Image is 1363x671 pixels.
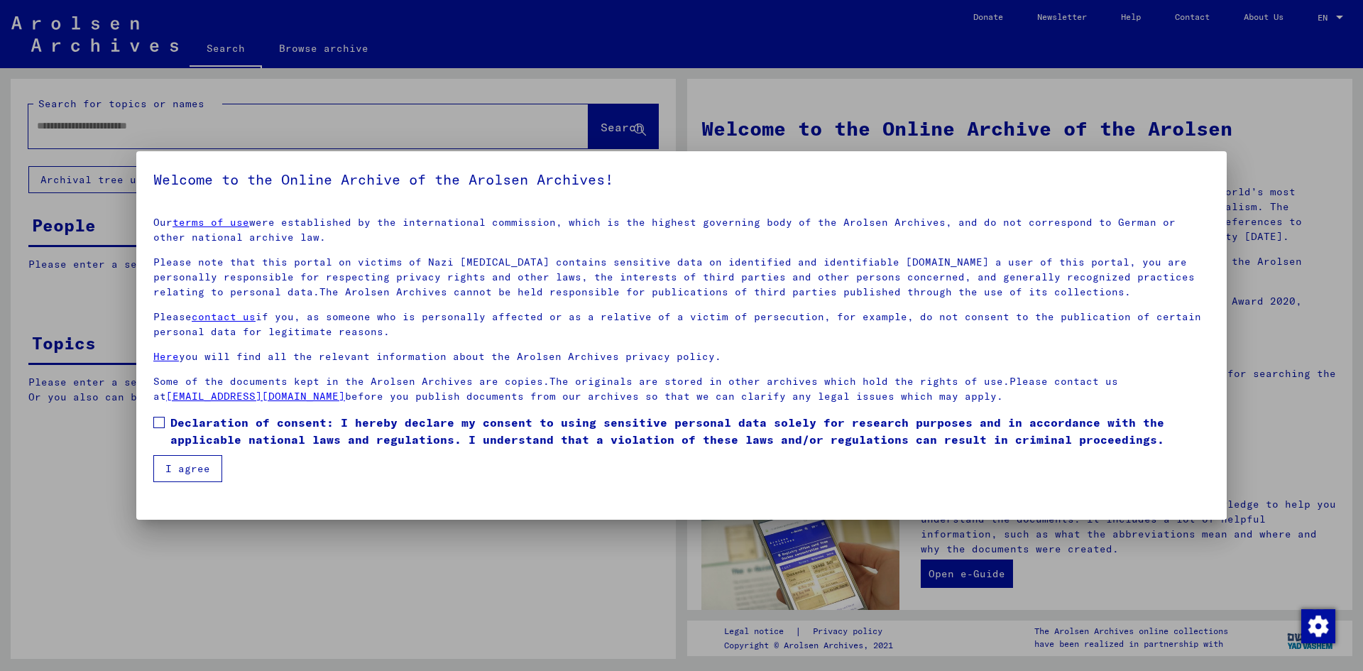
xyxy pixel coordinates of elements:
p: Please if you, as someone who is personally affected or as a relative of a victim of persecution,... [153,310,1210,339]
a: contact us [192,310,256,323]
a: [EMAIL_ADDRESS][DOMAIN_NAME] [166,390,345,403]
p: Please note that this portal on victims of Nazi [MEDICAL_DATA] contains sensitive data on identif... [153,255,1210,300]
a: terms of use [173,216,249,229]
p: Our were established by the international commission, which is the highest governing body of the ... [153,215,1210,245]
img: Change consent [1301,609,1335,643]
h5: Welcome to the Online Archive of the Arolsen Archives! [153,168,1210,191]
p: Some of the documents kept in the Arolsen Archives are copies.The originals are stored in other a... [153,374,1210,404]
p: you will find all the relevant information about the Arolsen Archives privacy policy. [153,349,1210,364]
span: Declaration of consent: I hereby declare my consent to using sensitive personal data solely for r... [170,414,1210,448]
a: Here [153,350,179,363]
button: I agree [153,455,222,482]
